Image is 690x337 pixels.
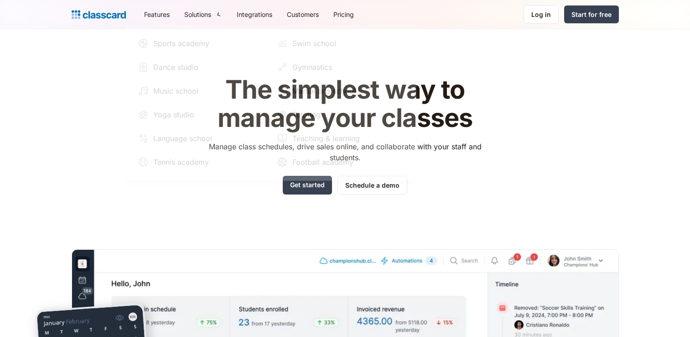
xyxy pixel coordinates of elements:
div: Tutoring [292,109,321,120]
a: Music school [134,82,268,100]
a: Get started [283,176,332,195]
div: Dance studio [153,62,198,73]
a: Tutoring [273,105,407,124]
a: Gymnastics [273,58,407,76]
a: Teaching & learning [273,129,407,147]
div: Martial arts school [292,85,356,96]
div: Sports academy [153,38,209,49]
div: Tennis academy [153,157,209,168]
a: Log in [524,5,559,24]
a: Martial arts school [273,82,407,100]
a: home [72,8,126,21]
div: Solutions [184,10,211,19]
div: Start for free [571,10,612,19]
a: Language school [134,129,268,147]
a: Integrations [229,4,280,25]
a: Dance studio [134,58,268,76]
nav: Solutions [125,25,416,181]
a: Features [137,4,177,25]
div: Language school [153,133,212,144]
div: Swim school [292,38,336,49]
div: Gymnastics [292,62,332,73]
div: Music school [153,85,198,96]
div: Solutions [177,4,229,25]
a: Football academy [273,153,407,171]
a: Yoga studio [134,105,268,124]
div: Yoga studio [153,109,194,120]
a: Pricing [326,4,361,25]
a: Customers [280,4,326,25]
a: Swim school [273,34,407,53]
div: Teaching & learning [292,133,360,144]
a: Schedule a demo [337,176,407,195]
div: Football academy [292,157,353,168]
a: Sports academy [134,34,268,53]
a: Tennis academy [134,153,268,171]
div: Log in [531,10,551,19]
a: Start for free [564,5,619,23]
